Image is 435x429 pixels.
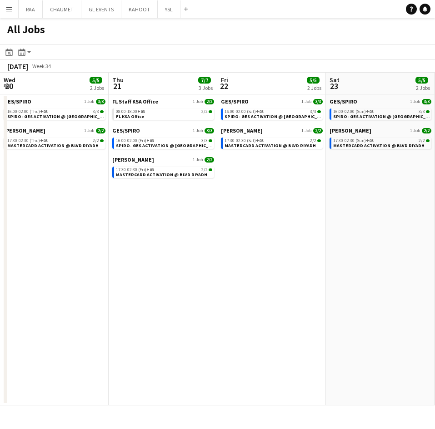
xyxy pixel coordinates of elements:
a: FL Staff KSA Office1 Job2/2 [112,98,214,105]
div: [PERSON_NAME]1 Job2/217:30-02:30 (Fri)+032/2MASTERCARD ACTIVATION @ BLVD RIYADH [112,156,214,180]
div: GES/SPIRO1 Job3/316:00-02:00 (Sat)+033/3SPIRO- GES ACTIVATION @ [GEOGRAPHIC_DATA] [221,98,323,127]
span: SPIRO- GES ACTIVATION @ EWC SEF Arena BLVD City [116,143,221,148]
span: Sat [330,76,340,84]
button: KAHOOT [121,0,158,18]
span: JACK MORTON [112,156,154,163]
span: GES/SPIRO [221,98,249,105]
span: 7/7 [198,77,211,84]
a: 17:30-02:30 (Sun)+032/2MASTERCARD ACTIVATION @ BLVD RIYADH [333,138,430,148]
span: 16:00-02:00 (Sat) [225,109,264,114]
span: SPIRO- GES ACTIVATION @ EWC SEF Arena BLVD City [7,113,112,119]
div: 2 Jobs [307,84,321,91]
a: [PERSON_NAME]1 Job2/2 [221,127,323,134]
a: GES/SPIRO1 Job3/3 [112,127,214,134]
span: 2/2 [313,128,323,133]
span: 23 [328,81,340,91]
div: 2 Jobs [416,84,430,91]
span: 17:30-02:30 (Sun) [333,138,374,143]
span: 2/2 [96,128,105,133]
a: 16:00-02:00 (Fri)+033/3SPIRO- GES ACTIVATION @ [GEOGRAPHIC_DATA] [116,138,212,148]
span: Week 34 [30,63,53,69]
span: 1 Job [193,128,203,133]
span: 1 Job [193,99,203,104]
span: GES/SPIRO [4,98,31,105]
button: GL EVENTS [81,0,121,18]
span: 3/3 [317,110,321,113]
span: 3/3 [96,99,105,104]
div: 2 Jobs [90,84,104,91]
div: GES/SPIRO1 Job3/316:00-02:00 (Fri)+033/3SPIRO- GES ACTIVATION @ [GEOGRAPHIC_DATA] [112,127,214,156]
div: [PERSON_NAME]1 Job2/217:30-02:30 (Thu)+032/2MASTERCARD ACTIVATION @ BLVD RIYADH [4,127,105,151]
span: 3/3 [419,109,425,114]
span: 2/2 [419,138,425,143]
span: FL Staff KSA Office [112,98,158,105]
span: 2/2 [310,138,316,143]
span: 5/5 [307,77,320,84]
span: 2/2 [201,109,208,114]
span: 1 Job [301,128,311,133]
a: 16:00-02:00 (Sat)+033/3SPIRO- GES ACTIVATION @ [GEOGRAPHIC_DATA] [225,108,321,119]
span: 17:30-02:30 (Sat) [225,138,264,143]
span: 2/2 [422,128,431,133]
span: 1 Job [84,99,94,104]
span: 5/5 [90,77,102,84]
span: 08:00-18:00 [116,109,145,114]
div: [DATE] [7,62,28,71]
span: 21 [111,81,124,91]
div: FL Staff KSA Office1 Job2/208:00-18:00+032/2FL KSA Office [112,98,214,127]
a: 16:00-02:00 (Thu)+033/3SPIRO- GES ACTIVATION @ [GEOGRAPHIC_DATA] [7,108,104,119]
span: 16:00-02:00 (Fri) [116,138,154,143]
div: [PERSON_NAME]1 Job2/217:30-02:30 (Sun)+032/2MASTERCARD ACTIVATION @ BLVD RIYADH [330,127,431,151]
span: +03 [137,108,145,114]
span: 22 [220,81,228,91]
span: 3/3 [310,109,316,114]
span: 2/2 [317,139,321,142]
span: MASTERCARD ACTIVATION @ BLVD RIYADH [225,143,316,148]
span: 1 Job [410,99,420,104]
button: CHAUMET [43,0,81,18]
span: SPIRO- GES ACTIVATION @ EWC SEF Arena BLVD City [225,113,330,119]
a: [PERSON_NAME]1 Job2/2 [4,127,105,134]
span: 3/3 [201,138,208,143]
span: 2/2 [209,168,212,171]
span: 1 Job [301,99,311,104]
span: 1 Job [193,157,203,163]
a: GES/SPIRO1 Job3/3 [221,98,323,105]
span: 2/2 [426,139,430,142]
span: GES/SPIRO [112,127,140,134]
span: 3/3 [93,109,99,114]
div: GES/SPIRO1 Job3/316:00-02:00 (Sun)+033/3SPIRO- GES ACTIVATION @ [GEOGRAPHIC_DATA] [330,98,431,127]
span: +03 [256,138,264,143]
a: 17:30-02:30 (Fri)+032/2MASTERCARD ACTIVATION @ BLVD RIYADH [116,167,212,177]
a: 08:00-18:00+032/2FL KSA Office [116,108,212,119]
span: 2/2 [205,99,214,104]
span: 3/3 [209,139,212,142]
span: 2/2 [209,110,212,113]
button: RAA [19,0,43,18]
span: 17:30-02:30 (Thu) [7,138,48,143]
span: Wed [4,76,15,84]
div: GES/SPIRO1 Job3/316:00-02:00 (Thu)+033/3SPIRO- GES ACTIVATION @ [GEOGRAPHIC_DATA] [4,98,105,127]
span: JACK MORTON [4,127,45,134]
div: [PERSON_NAME]1 Job2/217:30-02:30 (Sat)+032/2MASTERCARD ACTIVATION @ BLVD RIYADH [221,127,323,151]
span: 2/2 [100,139,104,142]
span: JACK MORTON [330,127,371,134]
span: 2/2 [205,157,214,163]
span: 5/5 [415,77,428,84]
span: GES/SPIRO [330,98,357,105]
span: 3/3 [100,110,104,113]
span: +03 [256,108,264,114]
span: +03 [366,138,374,143]
span: 3/3 [422,99,431,104]
span: 17:30-02:30 (Fri) [116,168,154,172]
span: 20 [2,81,15,91]
span: 3/3 [205,128,214,133]
span: 2/2 [93,138,99,143]
a: GES/SPIRO1 Job3/3 [330,98,431,105]
span: 3/3 [313,99,323,104]
span: MASTERCARD ACTIVATION @ BLVD RIYADH [116,172,207,178]
span: +03 [146,138,154,143]
span: FL KSA Office [116,113,144,119]
button: YSL [158,0,180,18]
span: 16:00-02:00 (Sun) [333,109,374,114]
